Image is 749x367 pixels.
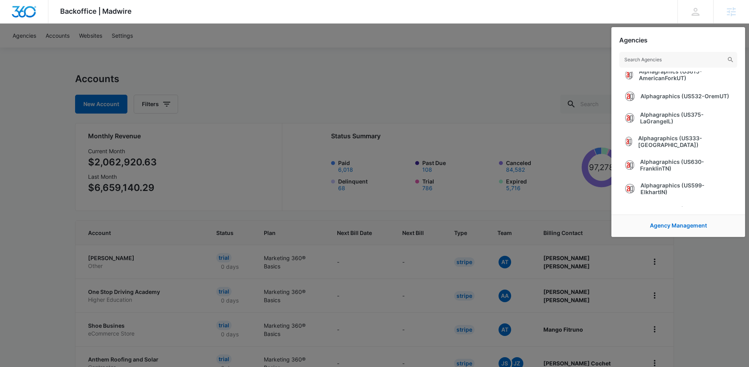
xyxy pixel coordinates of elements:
[640,158,731,172] span: Alphagraphics (US630-FranklinTN)
[60,7,132,15] span: Backoffice | Madwire
[640,111,731,125] span: Alphagraphics (US375-LaGrangeIL)
[619,106,737,130] a: Alphagraphics (US375-LaGrangeIL)
[619,200,737,224] a: Alphagraphics (US271-ConcordMA)
[619,86,737,106] a: Alphagraphics (US532-OremUT)
[640,182,731,195] span: Alphagraphics (US599-ElkhartIN)
[640,93,729,99] span: Alphagraphics (US532-OremUT)
[638,135,731,148] span: Alphagraphics (US333-[GEOGRAPHIC_DATA])
[619,52,737,68] input: Search Agencies
[640,206,731,219] span: Alphagraphics (US271-ConcordMA)
[619,63,737,86] a: Alphagraphics (US615-AmericanForkUT)
[619,37,648,44] h2: Agencies
[639,68,731,81] span: Alphagraphics (US615-AmericanForkUT)
[619,177,737,200] a: Alphagraphics (US599-ElkhartIN)
[650,222,707,229] a: Agency Management
[619,130,737,153] a: Alphagraphics (US333-[GEOGRAPHIC_DATA])
[619,153,737,177] a: Alphagraphics (US630-FranklinTN)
